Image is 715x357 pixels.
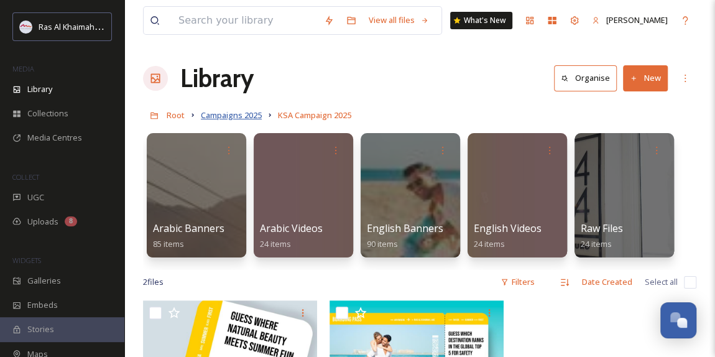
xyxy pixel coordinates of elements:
[27,299,58,311] span: Embeds
[494,270,541,294] div: Filters
[153,223,224,249] a: Arabic Banners85 items
[260,221,323,235] span: Arabic Videos
[606,14,668,25] span: [PERSON_NAME]
[367,223,443,249] a: English Banners90 items
[12,172,39,182] span: COLLECT
[367,238,398,249] span: 90 items
[362,8,435,32] a: View all files
[474,223,542,249] a: English Videos24 items
[27,275,61,287] span: Galleries
[20,21,32,33] img: Logo_RAKTDA_RGB-01.png
[278,108,351,123] a: KSA Campaign 2025
[450,12,512,29] a: What's New
[27,108,68,119] span: Collections
[367,221,443,235] span: English Banners
[201,108,262,123] a: Campaigns 2025
[27,83,52,95] span: Library
[576,270,639,294] div: Date Created
[474,221,542,235] span: English Videos
[27,192,44,203] span: UGC
[474,238,505,249] span: 24 items
[12,64,34,73] span: MEDIA
[153,238,184,249] span: 85 items
[167,109,185,121] span: Root
[167,108,185,123] a: Root
[645,276,678,288] span: Select all
[201,109,262,121] span: Campaigns 2025
[153,221,224,235] span: Arabic Banners
[180,60,254,97] a: Library
[12,256,41,265] span: WIDGETS
[660,302,696,338] button: Open Chat
[27,132,82,144] span: Media Centres
[172,7,318,34] input: Search your library
[554,65,623,91] a: Organise
[260,238,291,249] span: 24 items
[143,276,164,288] span: 2 file s
[39,21,214,32] span: Ras Al Khaimah Tourism Development Authority
[260,223,323,249] a: Arabic Videos24 items
[65,216,77,226] div: 8
[554,65,617,91] button: Organise
[581,221,623,235] span: Raw Files
[623,65,668,91] button: New
[586,8,674,32] a: [PERSON_NAME]
[27,323,54,335] span: Stories
[581,223,623,249] a: Raw Files24 items
[581,238,612,249] span: 24 items
[27,216,58,228] span: Uploads
[278,109,351,121] span: KSA Campaign 2025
